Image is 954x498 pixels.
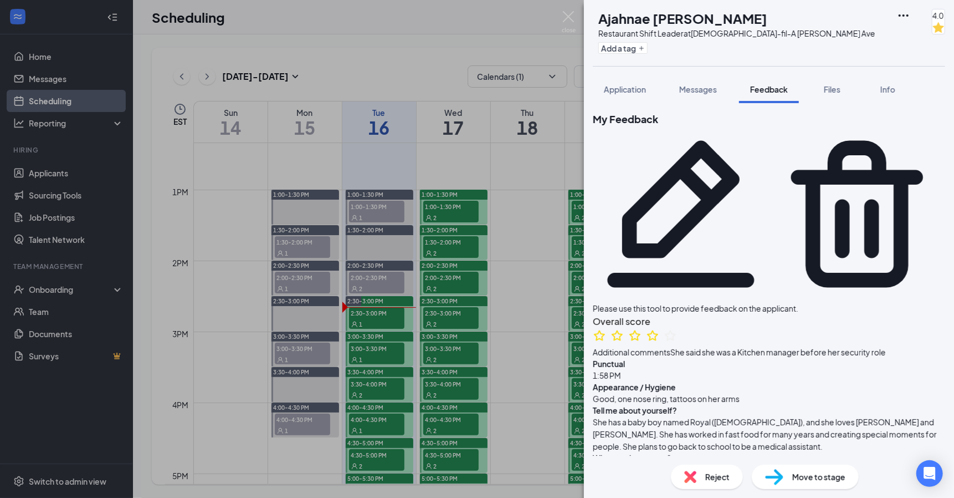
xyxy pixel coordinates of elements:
[750,84,788,94] span: Feedback
[593,358,625,369] div: Punctual
[628,329,642,342] svg: StarBorder
[593,329,606,342] svg: StarBorder
[792,471,845,483] span: Move to stage
[769,126,945,302] svg: Trash
[598,9,767,28] h1: Ajahnae [PERSON_NAME]
[593,346,670,358] span: Additional comments
[598,28,875,39] div: Restaurant Shift Leader at [DEMOGRAPHIC_DATA]-fil-A [PERSON_NAME] Ave
[598,42,648,54] button: PlusAdd a tag
[638,45,645,52] svg: Plus
[593,370,621,380] span: 1:58 PM
[593,382,676,393] div: Appearance / Hygiene
[880,84,895,94] span: Info
[705,471,730,483] span: Reject
[664,329,677,342] svg: StarBorder
[593,453,671,464] div: What motivates you?
[593,303,798,313] span: Please use this tool to provide feedback on the applicant.
[670,346,886,358] span: She said she was a Kitchen manager before her security role
[593,417,937,451] span: She has a baby boy named Royal ([DEMOGRAPHIC_DATA]), and she loves [PERSON_NAME] and [PERSON_NAME...
[593,314,945,329] h3: Overall score
[593,405,677,416] div: Tell me about yourself?
[593,394,740,404] span: Good, one nose ring, tattoos on her arms
[932,9,945,22] span: 4.0
[611,329,624,342] svg: StarBorder
[604,84,646,94] span: Application
[593,126,769,302] svg: Pencil
[593,112,945,126] h2: My Feedback
[646,329,659,342] svg: StarBorder
[916,460,943,487] div: Open Intercom Messenger
[679,84,717,94] span: Messages
[897,9,910,22] svg: Ellipses
[824,84,840,94] span: Files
